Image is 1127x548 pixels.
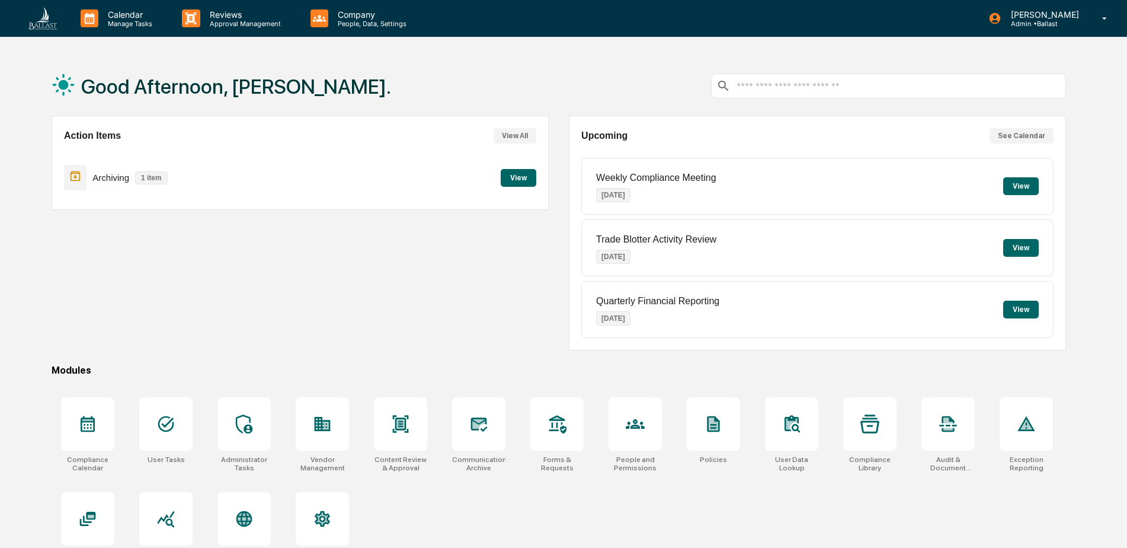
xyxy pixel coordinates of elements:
[328,20,412,28] p: People, Data, Settings
[200,20,287,28] p: Approval Management
[596,188,630,202] p: [DATE]
[1001,9,1085,20] p: [PERSON_NAME]
[530,455,584,472] div: Forms & Requests
[596,234,716,245] p: Trade Blotter Activity Review
[581,130,627,141] h2: Upcoming
[1003,239,1039,257] button: View
[700,455,727,464] div: Policies
[81,75,391,98] h1: Good Afternoon, [PERSON_NAME].
[990,128,1054,144] button: See Calendar
[98,9,158,20] p: Calendar
[1003,177,1039,195] button: View
[217,455,271,472] div: Administrator Tasks
[148,455,185,464] div: User Tasks
[609,455,662,472] div: People and Permissions
[92,173,129,183] p: Archiving
[328,9,412,20] p: Company
[64,130,121,141] h2: Action Items
[98,20,158,28] p: Manage Tasks
[921,455,975,472] div: Audit & Document Logs
[1001,20,1085,28] p: Admin • Ballast
[501,169,536,187] button: View
[61,455,114,472] div: Compliance Calendar
[765,455,818,472] div: User Data Lookup
[843,455,897,472] div: Compliance Library
[1003,301,1039,318] button: View
[135,171,168,184] p: 1 item
[501,171,536,183] a: View
[596,250,630,264] p: [DATE]
[494,128,536,144] button: View All
[52,365,1066,376] div: Modules
[200,9,287,20] p: Reviews
[596,296,719,307] p: Quarterly Financial Reporting
[1000,455,1053,472] div: Exception Reporting
[28,7,57,30] img: logo
[374,455,427,472] div: Content Review & Approval
[296,455,349,472] div: Vendor Management
[596,173,716,183] p: Weekly Compliance Meeting
[452,455,505,472] div: Communications Archive
[596,311,630,326] p: [DATE]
